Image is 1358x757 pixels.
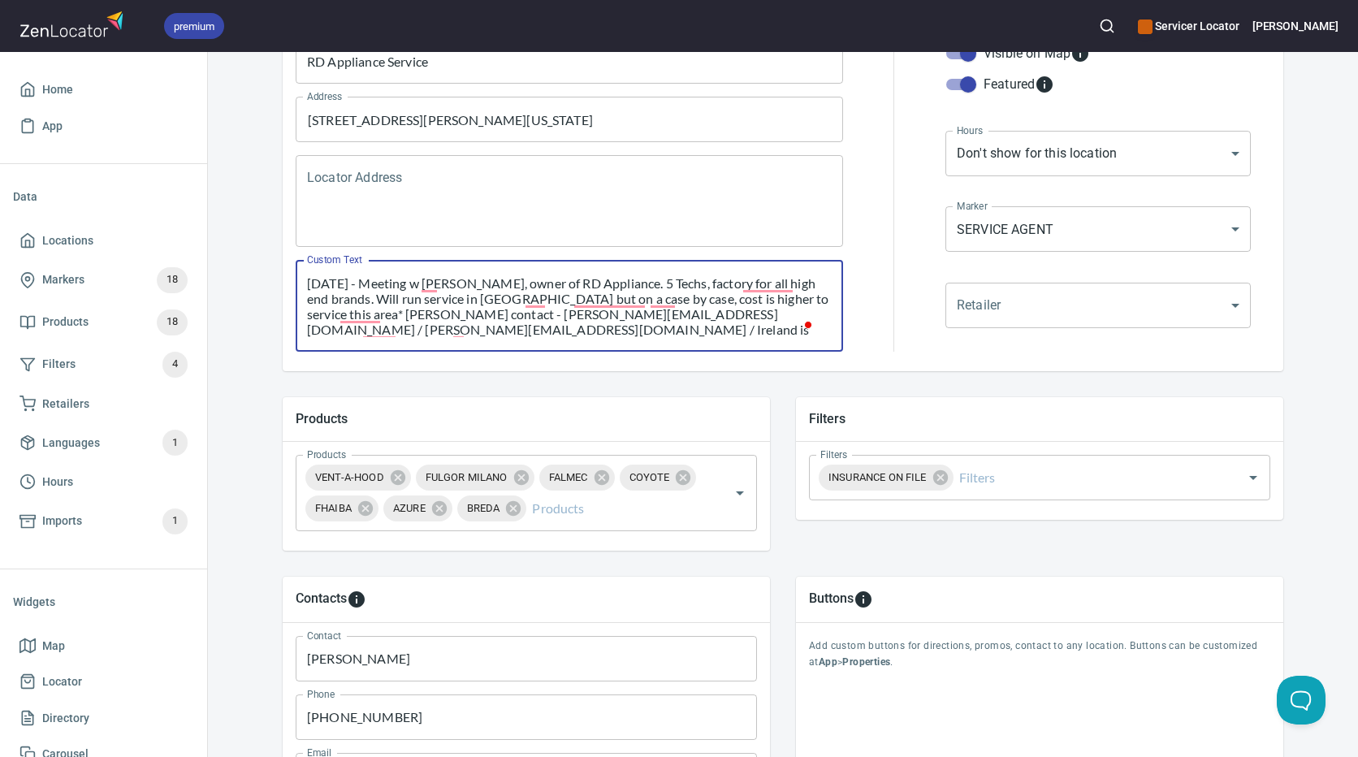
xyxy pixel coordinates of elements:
[1252,17,1339,35] h6: [PERSON_NAME]
[809,638,1270,671] p: Add custom buttons for directions, promos, contact to any location. Buttons can be customized at > .
[42,80,73,100] span: Home
[296,410,757,427] h5: Products
[42,472,73,492] span: Hours
[42,394,89,414] span: Retailers
[162,355,188,374] span: 4
[945,131,1251,176] div: Don't show for this location
[42,231,93,251] span: Locations
[539,465,615,491] div: FALMEC
[1277,676,1326,725] iframe: Help Scout Beacon - Open
[19,6,128,41] img: zenlocator
[13,344,194,386] a: Filters4
[416,465,534,491] div: FULGOR MILANO
[13,422,194,464] a: Languages1
[42,312,89,332] span: Products
[13,628,194,664] a: Map
[457,500,510,516] span: BREDA
[307,275,832,337] textarea: To enrich screen reader interactions, please activate Accessibility in Grammarly extension settings
[1035,75,1054,94] svg: Featured locations are moved to the top of the search results list.
[305,500,361,516] span: FHAIBA
[1138,19,1153,34] button: color-CE600E
[956,462,1217,493] input: Filters
[42,116,63,136] span: App
[416,469,517,485] span: FULGOR MILANO
[13,259,194,301] a: Markers18
[42,270,84,290] span: Markers
[13,223,194,259] a: Locations
[854,590,873,609] svg: To add custom buttons for locations, please go to Apps > Properties > Buttons.
[42,672,82,692] span: Locator
[729,482,751,504] button: Open
[984,75,1054,94] div: Featured
[1089,8,1125,44] button: Search
[539,469,598,485] span: FALMEC
[13,177,194,216] li: Data
[42,354,76,374] span: Filters
[157,313,188,331] span: 18
[162,512,188,530] span: 1
[1252,8,1339,44] button: [PERSON_NAME]
[164,18,224,35] span: premium
[1138,17,1239,35] h6: Servicer Locator
[819,469,936,485] span: INSURANCE ON FILE
[42,511,82,531] span: Imports
[305,495,378,521] div: FHAIBA
[305,465,411,491] div: VENT-A-HOOD
[819,656,837,668] b: App
[164,13,224,39] div: premium
[13,464,194,500] a: Hours
[296,590,347,609] h5: Contacts
[13,500,194,543] a: Imports1
[809,410,1270,427] h5: Filters
[842,656,890,668] b: Properties
[13,664,194,700] a: Locator
[945,283,1251,328] div: ​
[620,469,680,485] span: COYOTE
[13,71,194,108] a: Home
[383,500,435,516] span: AZURE
[383,495,452,521] div: AZURE
[457,495,527,521] div: BREDA
[13,108,194,145] a: App
[984,44,1090,63] div: Visible on Map
[945,206,1251,252] div: SERVICE AGENT
[620,465,697,491] div: COYOTE
[809,590,854,609] h5: Buttons
[157,270,188,289] span: 18
[1242,466,1265,489] button: Open
[13,386,194,422] a: Retailers
[42,636,65,656] span: Map
[42,433,100,453] span: Languages
[162,434,188,452] span: 1
[42,708,89,729] span: Directory
[13,582,194,621] li: Widgets
[1138,8,1239,44] div: Manage your apps
[819,465,954,491] div: INSURANCE ON FILE
[13,700,194,737] a: Directory
[529,493,704,524] input: Products
[305,469,394,485] span: VENT-A-HOOD
[1070,44,1090,63] svg: Whether the location is visible on the map.
[13,301,194,344] a: Products18
[347,590,366,609] svg: To add custom contact information for locations, please go to Apps > Properties > Contacts.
